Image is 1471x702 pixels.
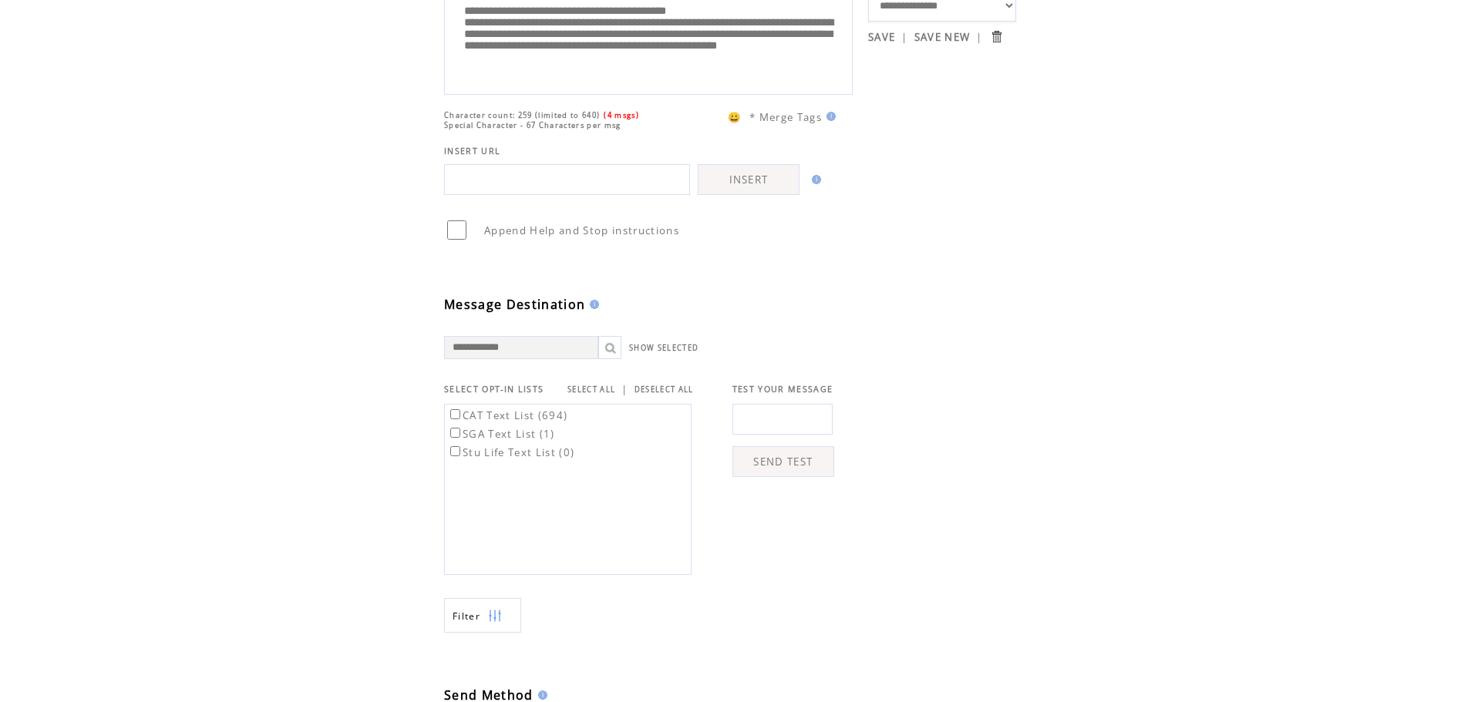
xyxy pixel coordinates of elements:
a: SELECT ALL [567,385,615,395]
span: Show filters [453,610,480,623]
a: INSERT [698,164,799,195]
input: SGA Text List (1) [450,428,460,438]
label: SGA Text List (1) [447,427,555,441]
img: filters.png [488,599,502,633]
img: help.gif [807,175,821,184]
input: Submit [989,29,1004,44]
span: TEST YOUR MESSAGE [732,384,833,395]
a: DESELECT ALL [635,385,694,395]
span: SELECT OPT-IN LISTS [444,384,544,395]
a: SAVE NEW [914,30,971,44]
a: SAVE [868,30,895,44]
span: (4 msgs) [604,110,639,120]
span: | [901,30,907,44]
span: | [621,382,628,396]
span: INSERT URL [444,146,500,156]
a: Filter [444,598,521,633]
label: CAT Text List (694) [447,408,567,422]
span: Character count: 259 (limited to 640) [444,110,600,120]
a: SHOW SELECTED [629,343,698,353]
input: Stu Life Text List (0) [450,446,460,456]
span: 😀 [728,110,742,124]
span: Message Destination [444,296,585,313]
label: Stu Life Text List (0) [447,445,574,459]
input: CAT Text List (694) [450,409,460,419]
span: Special Character - 67 Characters per msg [444,120,621,130]
a: SEND TEST [732,446,834,477]
img: help.gif [534,690,547,700]
span: Append Help and Stop instructions [484,223,679,237]
img: help.gif [822,112,836,121]
span: * Merge Tags [749,110,822,124]
span: | [976,30,982,44]
img: help.gif [585,300,599,309]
